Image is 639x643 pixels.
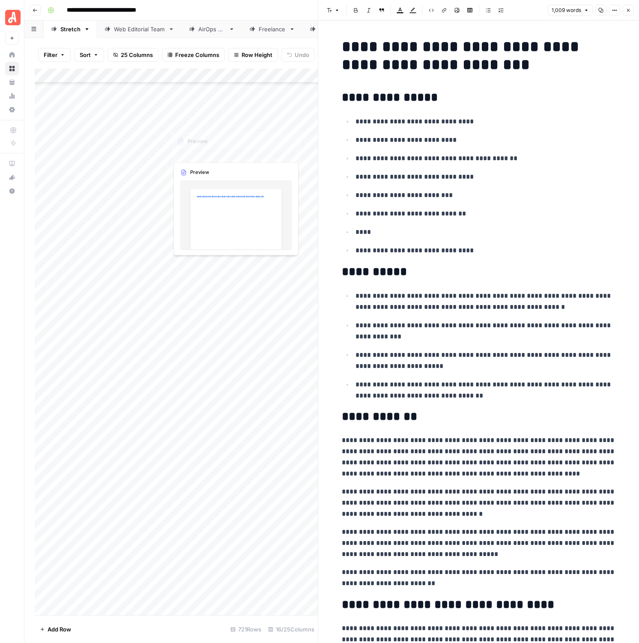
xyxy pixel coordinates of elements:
[5,157,19,170] a: AirOps Academy
[5,62,19,75] a: Browse
[175,51,219,59] span: Freeze Columns
[548,5,593,16] button: 1,009 words
[552,6,581,14] span: 1,009 words
[5,48,19,62] a: Home
[5,75,19,89] a: Your Data
[38,48,71,62] button: Filter
[5,7,19,28] button: Workspace: Angi
[44,21,97,38] a: Stretch
[198,25,225,33] div: AirOps QA
[5,103,19,117] a: Settings
[259,25,286,33] div: Freelance
[44,51,57,59] span: Filter
[48,625,71,634] span: Add Row
[182,21,242,38] a: AirOps QA
[295,51,309,59] span: Undo
[114,25,165,33] div: Web Editorial Team
[281,48,315,62] button: Undo
[6,171,18,184] div: What's new?
[60,25,81,33] div: Stretch
[35,622,76,636] button: Add Row
[228,48,278,62] button: Row Height
[5,170,19,184] button: What's new?
[227,622,265,636] div: 721 Rows
[162,48,225,62] button: Freeze Columns
[80,51,91,59] span: Sort
[265,622,318,636] div: 16/25 Columns
[5,10,21,25] img: Angi Logo
[242,21,302,38] a: Freelance
[74,48,104,62] button: Sort
[302,21,364,38] a: Mag Team
[242,51,272,59] span: Row Height
[5,89,19,103] a: Usage
[121,51,153,59] span: 25 Columns
[107,48,158,62] button: 25 Columns
[5,184,19,198] button: Help + Support
[97,21,182,38] a: Web Editorial Team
